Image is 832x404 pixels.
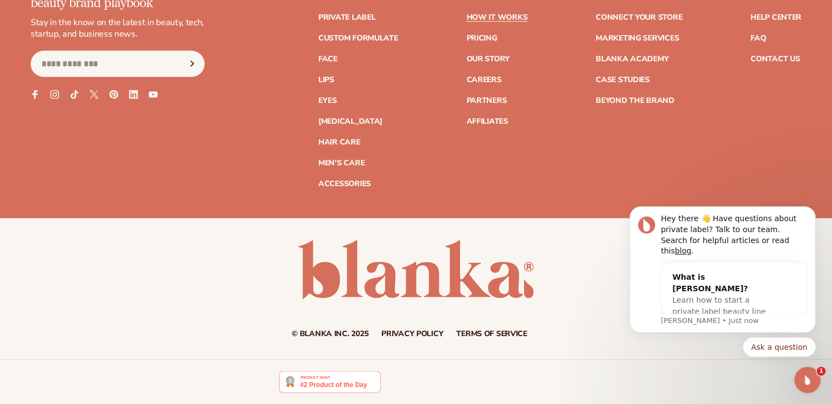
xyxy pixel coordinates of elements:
small: © Blanka Inc. 2025 [292,328,368,339]
a: Careers [466,76,501,84]
a: Affiliates [466,118,508,125]
a: Terms of service [456,330,527,338]
a: [MEDICAL_DATA] [318,118,382,125]
button: Subscribe [180,51,204,77]
a: Custom formulate [318,34,398,42]
a: Pricing [466,34,497,42]
a: Privacy policy [381,330,443,338]
iframe: Customer reviews powered by Trustpilot [389,371,553,399]
a: Help Center [750,14,801,21]
iframe: Intercom notifications message [613,182,832,374]
a: Marketing services [596,34,679,42]
a: Accessories [318,180,371,188]
p: Stay in the know on the latest in beauty, tech, startup, and business news. [31,17,205,40]
a: Connect your store [596,14,682,21]
a: Hair Care [318,138,360,146]
a: Men's Care [318,159,364,167]
a: FAQ [750,34,766,42]
a: Our Story [466,55,509,63]
a: Blanka Academy [596,55,668,63]
a: Lips [318,76,334,84]
a: Eyes [318,97,337,105]
a: Contact Us [750,55,800,63]
a: Case Studies [596,76,650,84]
a: Beyond the brand [596,97,674,105]
a: Partners [466,97,507,105]
a: How It Works [466,14,527,21]
a: Face [318,55,338,63]
iframe: Intercom live chat [794,367,821,393]
a: Private label [318,14,375,21]
img: Blanka - Start a beauty or cosmetic line in under 5 minutes | Product Hunt [279,371,380,393]
span: 1 [817,367,825,376]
